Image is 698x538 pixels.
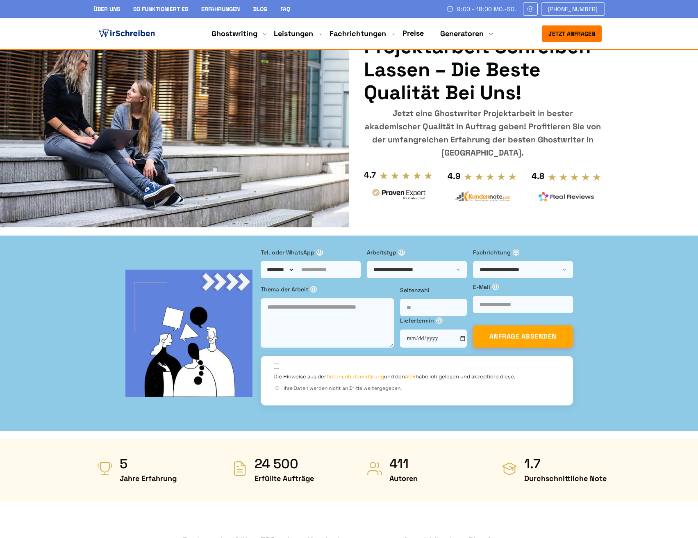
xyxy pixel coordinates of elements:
img: provenexpert [371,188,427,203]
h1: Projektarbeit schreiben lassen – Die beste Qualität bei uns! [364,35,601,104]
span: ⓘ [398,249,405,256]
img: Erfüllte Aufträge [232,460,248,477]
button: ANFRAGE ABSENDEN [473,325,573,348]
label: Arbeitstyp [367,248,467,257]
button: Jetzt anfragen [542,25,602,42]
label: Fachrichtung [473,248,573,257]
a: Erfahrungen [201,5,240,13]
img: stars [379,171,433,180]
a: [PHONE_NUMBER] [541,2,605,16]
span: Autoren [389,472,418,485]
img: Schedule [446,5,454,12]
a: FAQ [280,5,290,13]
div: Jetzt eine Ghostwriter Projektarbeit in bester akademischer Qualität in Auftrag geben! Profitiere... [364,107,601,159]
span: ⓘ [436,317,443,324]
span: ⓘ [316,249,323,256]
span: ⓘ [274,385,280,391]
img: bg [125,270,252,397]
img: Durchschnittliche Note [501,460,518,477]
label: Die Hinweise aus der und den habe ich gelesen und akzeptiere diese. [274,373,515,380]
strong: 411 [389,456,418,472]
a: Blog [253,5,267,13]
img: stars [548,173,601,182]
span: Erfüllte Aufträge [255,472,314,485]
a: Fachrichtungen [330,29,386,39]
div: Ihre Daten werden nicht an Dritte weitergegeben. [274,385,560,392]
img: stars [464,172,517,181]
img: Autoren [366,460,383,477]
a: So funktioniert es [133,5,188,13]
a: Generatoren [440,29,484,39]
span: ⓘ [492,284,499,290]
img: kundennote [455,191,510,202]
strong: 24 500 [255,456,314,472]
a: Ghostwriting [211,29,257,39]
img: realreviews [539,192,594,201]
span: Jahre Erfahrung [120,472,177,485]
img: Jahre Erfahrung [97,460,113,477]
label: E-Mail [473,282,573,291]
span: [PHONE_NUMBER] [548,6,598,12]
span: ⓘ [513,249,519,256]
div: 4.8 [532,169,544,183]
a: Leistungen [274,29,313,39]
a: Preise [402,28,424,38]
div: 4.7 [364,168,376,181]
label: Thema der Arbeit [261,285,394,294]
span: Durchschnittliche Note [524,472,607,485]
span: 9:00 - 18:00 Mo.-So. [457,6,516,12]
a: Datenschutzerklärung [326,373,384,380]
strong: 1.7 [524,456,607,472]
strong: 5 [120,456,177,472]
label: Seitenzahl [400,286,467,295]
label: Tel. oder WhatsApp [261,248,361,257]
img: logo ghostwriter-österreich [97,27,157,40]
span: ⓘ [310,286,317,293]
a: Über uns [93,5,120,13]
img: Email [527,6,534,12]
a: AGB [405,373,416,380]
label: Liefertermin [400,316,467,325]
div: 4.9 [448,169,460,183]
